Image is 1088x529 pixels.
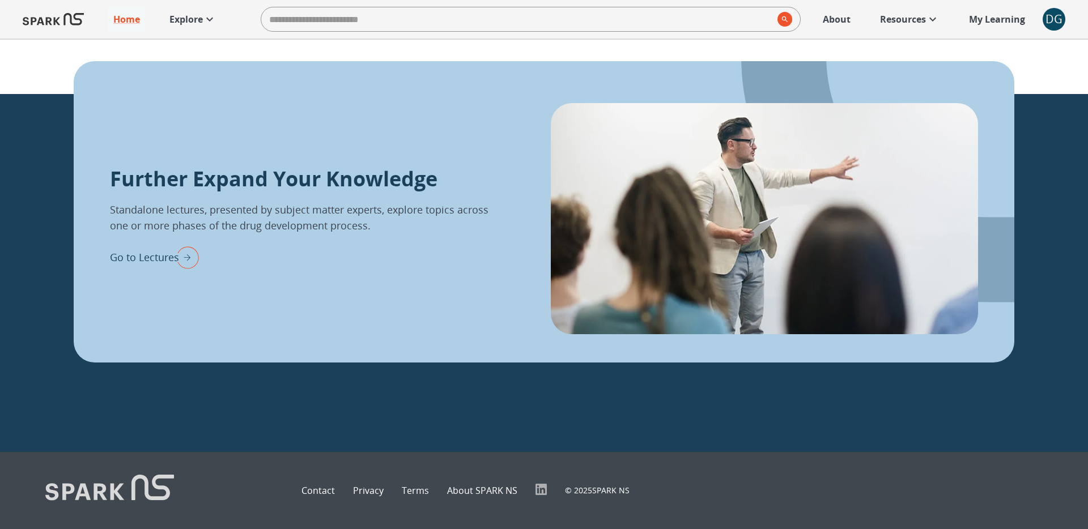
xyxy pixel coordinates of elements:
img: Logo of SPARK at Stanford [23,6,84,33]
a: About [817,7,856,32]
p: © 2025 SPARK NS [565,484,630,496]
p: Go to Lectures [110,250,179,265]
button: search [773,7,792,31]
p: Standalone lectures, presented by subject matter experts, explore topics across one or more phase... [110,202,494,233]
p: Home [113,12,140,26]
p: My Learning [969,12,1025,26]
a: My Learning [963,7,1031,32]
p: About [823,12,851,26]
a: Explore [164,7,222,32]
button: account of current user [1043,8,1065,31]
img: lectures_info-nRWO3baA.webp [551,103,978,334]
p: Explore [169,12,203,26]
a: Contact [301,484,335,497]
img: LinkedIn [535,484,547,495]
a: Terms [402,484,429,497]
a: Home [108,7,146,32]
div: Go to Lectures [110,242,199,272]
p: Further Expand Your Knowledge [110,165,437,193]
img: right arrow [171,242,199,272]
a: About SPARK NS [447,484,517,497]
p: Resources [880,12,926,26]
img: Logo of SPARK at Stanford [45,475,174,506]
div: DG [1043,8,1065,31]
a: Privacy [353,484,384,497]
a: Resources [874,7,945,32]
